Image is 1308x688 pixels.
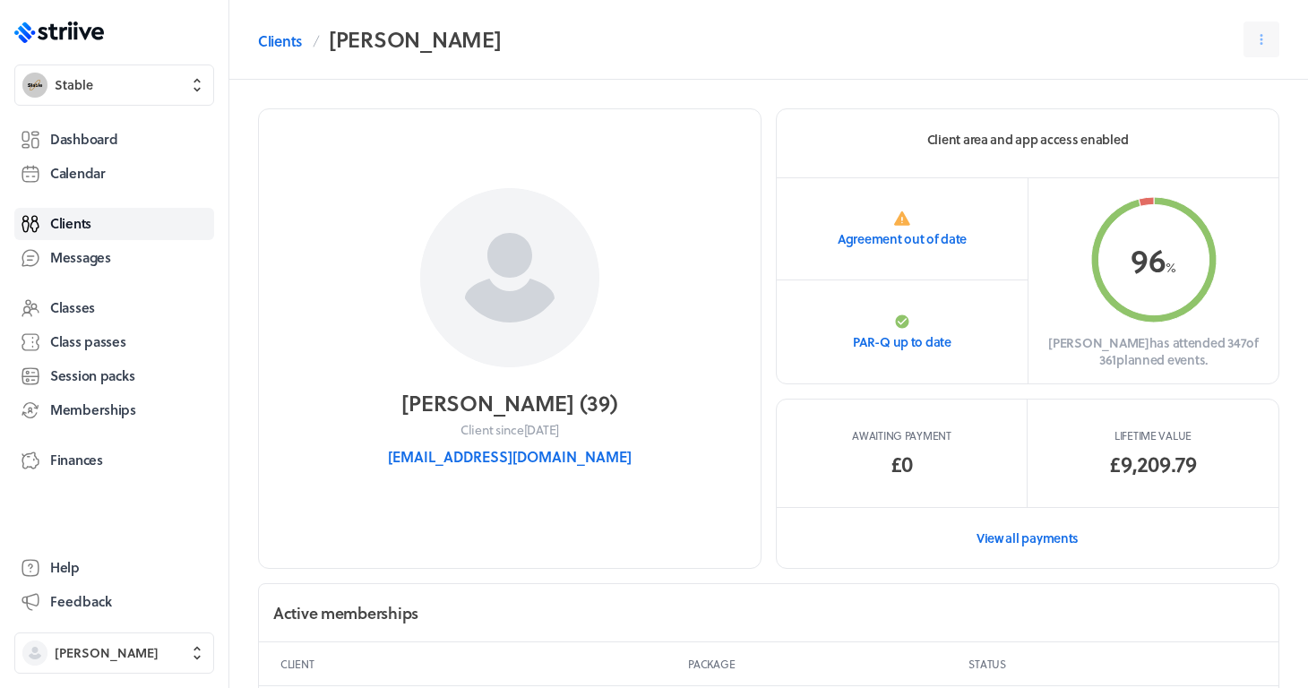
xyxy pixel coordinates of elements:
[258,30,302,52] a: Clients
[853,333,951,351] p: PAR-Q up to date
[14,360,214,392] a: Session packs
[401,389,617,417] h2: [PERSON_NAME]
[891,450,913,478] span: £0
[50,592,112,611] span: Feedback
[14,242,214,274] a: Messages
[50,366,134,385] span: Session packs
[1043,334,1264,369] p: [PERSON_NAME] has attended 347 of 361 planned events.
[777,507,1278,569] a: View all payments
[14,158,214,190] a: Calendar
[688,657,961,671] p: Package
[50,214,91,233] span: Clients
[14,632,214,674] button: [PERSON_NAME]
[258,21,501,57] nav: Breadcrumb
[14,208,214,240] a: Clients
[55,644,159,662] span: [PERSON_NAME]
[50,558,80,577] span: Help
[1109,450,1196,478] p: £9,209.79
[460,421,559,439] p: Client since [DATE]
[50,298,95,317] span: Classes
[14,552,214,584] a: Help
[50,248,111,267] span: Messages
[14,394,214,426] a: Memberships
[280,657,681,671] p: Client
[22,73,47,98] img: Stable
[927,131,1128,149] p: Client area and app access enabled
[777,178,1028,281] a: Agreement out of date
[1256,636,1299,679] iframe: gist-messenger-bubble-iframe
[55,76,93,94] span: Stable
[1114,428,1192,443] p: Lifetime value
[14,444,214,477] a: Finances
[50,400,136,419] span: Memberships
[50,164,106,183] span: Calendar
[838,230,967,248] p: Agreement out of date
[14,124,214,156] a: Dashboard
[50,130,117,149] span: Dashboard
[273,602,418,624] h2: Active memberships
[777,280,1028,383] a: PAR-Q up to date
[329,21,501,57] h2: [PERSON_NAME]
[1166,258,1176,277] span: %
[50,451,103,469] span: Finances
[14,586,214,618] button: Feedback
[14,64,214,106] button: StableStable
[852,428,951,443] span: Awaiting payment
[1131,236,1166,283] span: 96
[968,657,1257,671] p: Status
[14,292,214,324] a: Classes
[580,387,618,418] span: ( 39 )
[388,446,632,468] button: [EMAIL_ADDRESS][DOMAIN_NAME]
[50,332,126,351] span: Class passes
[14,326,214,358] a: Class passes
